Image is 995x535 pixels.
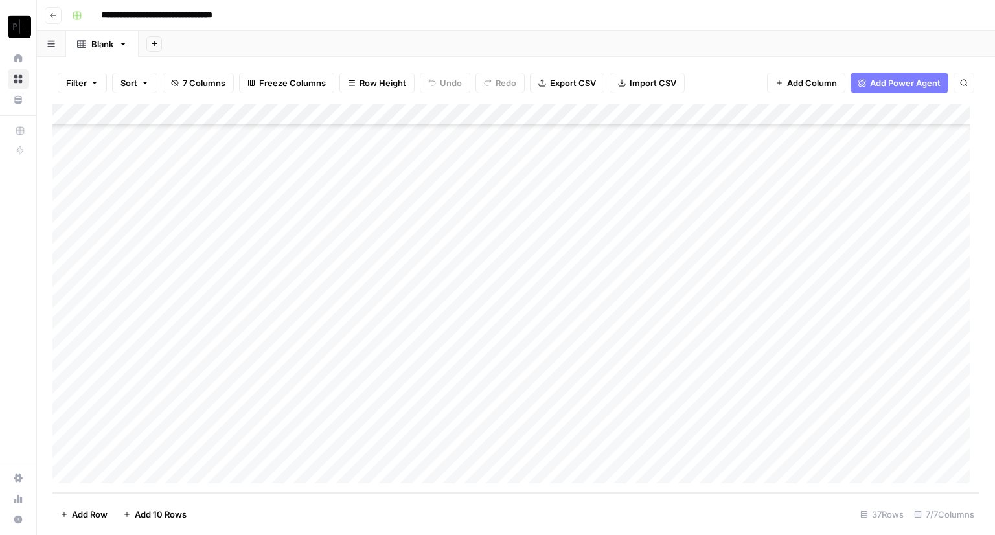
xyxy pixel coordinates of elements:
span: Undo [440,76,462,89]
span: Add Column [787,76,837,89]
span: Redo [496,76,516,89]
span: Export CSV [550,76,596,89]
span: Row Height [360,76,406,89]
div: 7/7 Columns [909,504,979,525]
span: Freeze Columns [259,76,326,89]
a: Browse [8,69,29,89]
span: Add 10 Rows [135,508,187,521]
a: Your Data [8,89,29,110]
a: Settings [8,468,29,488]
button: Workspace: Paragon Intel - Copyediting [8,10,29,43]
span: Add Row [72,508,108,521]
span: Sort [120,76,137,89]
button: 7 Columns [163,73,234,93]
button: Row Height [339,73,415,93]
button: Import CSV [610,73,685,93]
span: Add Power Agent [870,76,941,89]
a: Blank [66,31,139,57]
button: Freeze Columns [239,73,334,93]
button: Redo [475,73,525,93]
a: Home [8,48,29,69]
button: Add Row [52,504,115,525]
span: Filter [66,76,87,89]
div: Blank [91,38,113,51]
button: Add Column [767,73,845,93]
div: 37 Rows [855,504,909,525]
button: Help + Support [8,509,29,530]
button: Add Power Agent [851,73,948,93]
button: Filter [58,73,107,93]
span: 7 Columns [183,76,225,89]
button: Sort [112,73,157,93]
button: Undo [420,73,470,93]
span: Import CSV [630,76,676,89]
img: Paragon Intel - Copyediting Logo [8,15,31,38]
a: Usage [8,488,29,509]
button: Add 10 Rows [115,504,194,525]
button: Export CSV [530,73,604,93]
